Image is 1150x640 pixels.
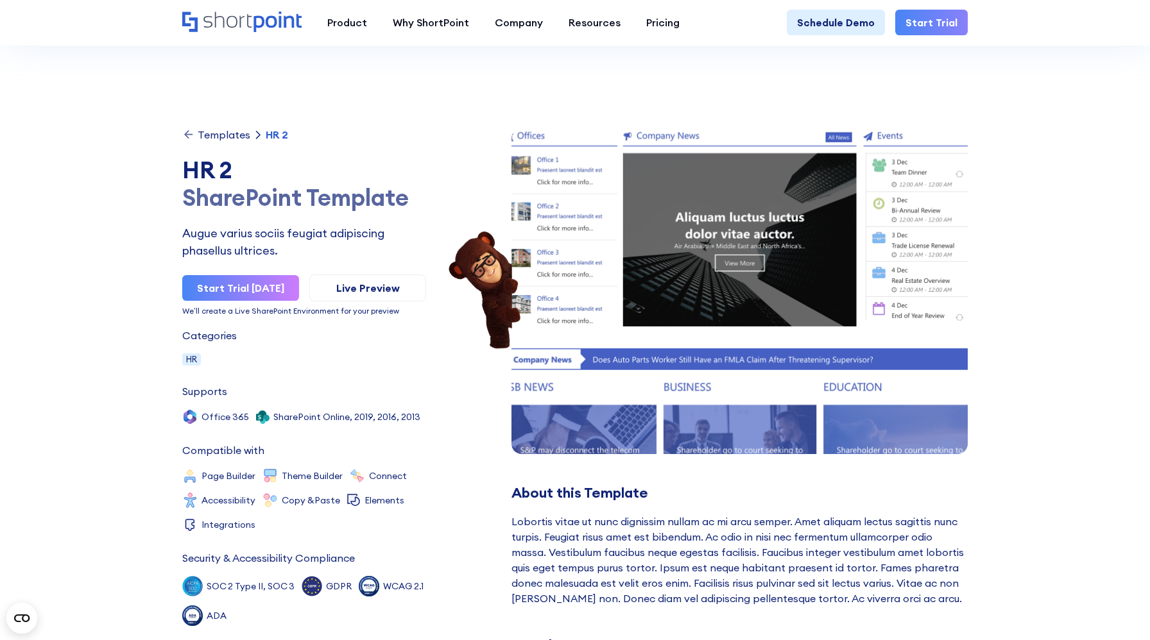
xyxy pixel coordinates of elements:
[393,15,469,30] div: Why ShortPoint
[327,15,367,30] div: Product
[182,386,227,396] div: Supports
[495,15,543,30] div: Company
[326,582,352,591] div: GDPR
[569,15,621,30] div: Resources
[314,10,380,35] a: Product
[182,184,426,212] div: SharePoint Template
[511,485,968,501] div: About this Template
[646,15,680,30] div: Pricing
[182,275,299,301] a: Start Trial [DATE]
[273,412,420,421] div: SharePoint Online, 2019, 2016, 2013
[383,582,424,591] div: WCAG 2.1
[182,576,203,596] img: soc 2
[182,224,426,259] div: Augue varius sociis feugiat adipiscing phasellus ultrices.
[182,156,426,184] div: HR 2
[633,10,692,35] a: Pricing
[511,514,968,606] div: Lobortis vitae ut nunc dignissim nullam ac mi arcu semper. Amet aliquam lectus sagittis nunc turp...
[182,330,237,341] div: Categories
[202,496,255,505] div: Accessibility
[202,412,249,421] div: Office 365
[1086,578,1150,640] iframe: Chat Widget
[182,307,426,315] div: We’ll create a Live SharePoint Environment for your preview
[282,471,343,480] div: Theme Builder
[198,130,250,140] div: Templates
[207,582,295,591] div: SOC 2 Type II, SOC 3
[365,496,404,505] div: Elements
[182,353,201,366] div: HR
[207,611,227,620] div: ADA
[266,130,288,140] div: HR 2
[202,471,255,480] div: Page Builder
[380,10,482,35] a: Why ShortPoint
[309,274,426,301] a: Live Preview
[787,10,885,35] a: Schedule Demo
[182,12,302,33] a: Home
[482,10,556,35] a: Company
[182,128,250,141] a: Templates
[182,553,355,563] div: Security & Accessibility Compliance
[895,10,968,35] a: Start Trial
[556,10,633,35] a: Resources
[182,445,264,455] div: Compatible with
[6,603,37,634] button: Open CMP widget
[369,471,407,480] div: Connect
[202,520,255,529] div: Integrations
[282,496,340,505] div: Copy &Paste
